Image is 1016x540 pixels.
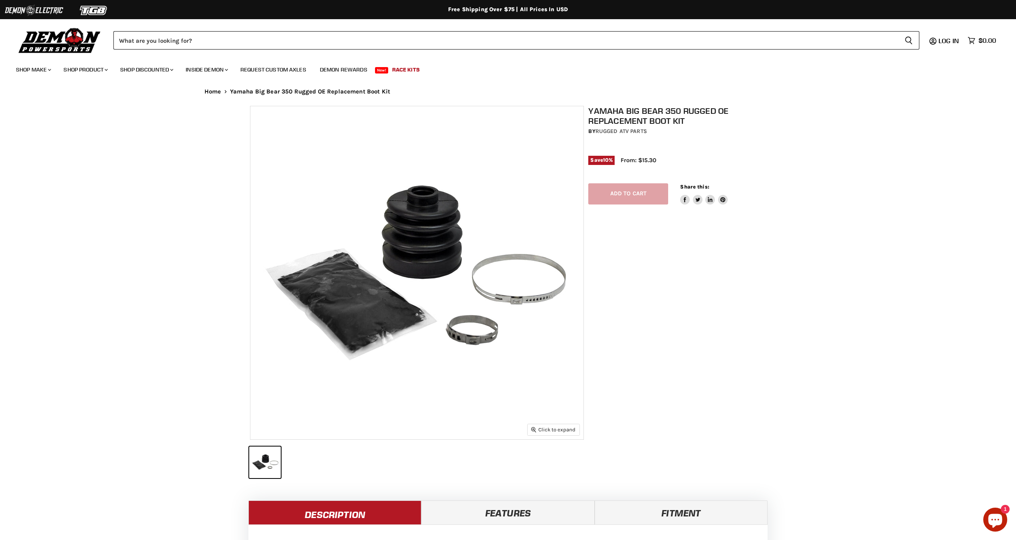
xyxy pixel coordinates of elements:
[248,500,421,524] a: Description
[595,128,647,135] a: Rugged ATV Parts
[981,508,1010,534] inbox-online-store-chat: Shopify online store chat
[588,156,615,165] span: Save %
[314,62,373,78] a: Demon Rewards
[595,500,768,524] a: Fitment
[10,62,56,78] a: Shop Make
[978,37,996,44] span: $0.00
[16,26,103,54] img: Demon Powersports
[898,31,919,50] button: Search
[204,88,221,95] a: Home
[421,500,594,524] a: Features
[189,6,827,13] div: Free Shipping Over $75 | All Prices In USD
[386,62,426,78] a: Race Kits
[964,35,1000,46] a: $0.00
[603,157,609,163] span: 10
[180,62,233,78] a: Inside Demon
[531,427,575,433] span: Click to expand
[680,184,709,190] span: Share this:
[250,106,583,439] img: Yamaha Big Bear 350 Rugged OE Replacement Boot Kit
[113,31,898,50] input: Search
[588,127,770,136] div: by
[680,183,728,204] aside: Share this:
[64,3,124,18] img: TGB Logo 2
[58,62,113,78] a: Shop Product
[249,447,281,478] button: Yamaha Big Bear 350 Rugged OE Replacement Boot Kit thumbnail
[10,58,994,78] ul: Main menu
[939,37,959,45] span: Log in
[114,62,178,78] a: Shop Discounted
[528,424,579,435] button: Click to expand
[375,67,389,73] span: New!
[4,3,64,18] img: Demon Electric Logo 2
[588,106,770,126] h1: Yamaha Big Bear 350 Rugged OE Replacement Boot Kit
[189,88,827,95] nav: Breadcrumbs
[113,31,919,50] form: Product
[230,88,391,95] span: Yamaha Big Bear 350 Rugged OE Replacement Boot Kit
[234,62,312,78] a: Request Custom Axles
[935,37,964,44] a: Log in
[621,157,656,164] span: From: $15.30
